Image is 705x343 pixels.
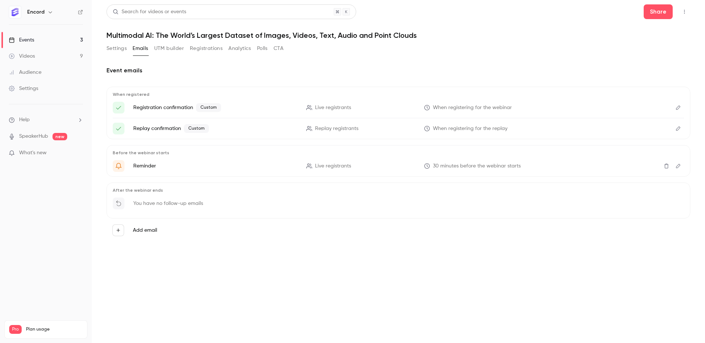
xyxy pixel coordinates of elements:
[315,125,358,133] span: Replay registrants
[9,69,41,76] div: Audience
[9,116,83,124] li: help-dropdown-opener
[19,133,48,140] a: SpeakerHub
[113,150,684,156] p: Before the webinar starts
[9,6,21,18] img: Encord
[133,103,297,112] p: Registration confirmation
[133,43,148,54] button: Emails
[433,104,512,112] span: When registering for the webinar
[190,43,223,54] button: Registrations
[113,102,684,113] li: You've pre-registered to access the EMM-1 Dataset
[113,91,684,97] p: When registered
[274,43,283,54] button: CTA
[113,187,684,193] p: After the webinar ends
[661,160,672,172] button: Delete
[19,149,47,157] span: What's new
[19,116,30,124] span: Help
[196,103,221,112] span: Custom
[113,160,684,172] li: {{ event_name }} will go live in 30 minutes
[106,43,127,54] button: Settings
[154,43,184,54] button: UTM builder
[53,133,67,140] span: new
[9,85,38,92] div: Settings
[672,102,684,113] button: Edit
[433,162,521,170] span: 30 minutes before the webinar starts
[133,227,157,234] label: Add email
[184,124,209,133] span: Custom
[257,43,268,54] button: Polls
[133,124,297,133] p: Replay confirmation
[9,53,35,60] div: Videos
[133,162,297,170] p: Reminder
[26,326,83,332] span: Plan usage
[672,160,684,172] button: Edit
[315,104,351,112] span: Live registrants
[106,66,690,75] h2: Event emails
[27,8,44,16] h6: Encord
[9,325,22,334] span: Pro
[9,36,34,44] div: Events
[133,200,203,207] p: You have no follow-up emails
[228,43,251,54] button: Analytics
[113,8,186,16] div: Search for videos or events
[106,31,690,40] h1: Multimodal AI: The World’s Largest Dataset of Images, Videos, Text, Audio and Point Clouds
[644,4,673,19] button: Share
[315,162,351,170] span: Live registrants
[672,123,684,134] button: Edit
[113,123,684,134] li: Your recording:{{ event_name }}
[74,150,83,156] iframe: Noticeable Trigger
[433,125,507,133] span: When registering for the replay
